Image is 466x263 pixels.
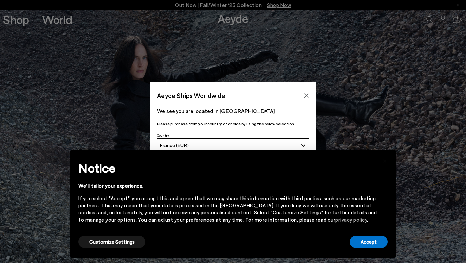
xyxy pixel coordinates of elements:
[78,182,377,189] div: We'll tailor your experience.
[377,152,393,168] button: Close this notice
[157,120,309,127] p: Please purchase from your country of choice by using the below selection:
[78,195,377,223] div: If you select "Accept", you accept this and agree that we may share this information with third p...
[350,236,388,248] button: Accept
[383,155,387,165] span: ×
[160,142,189,148] span: France (EUR)
[335,217,367,223] a: privacy policy
[78,236,145,248] button: Customize Settings
[78,159,377,177] h2: Notice
[157,107,309,115] p: We see you are located in [GEOGRAPHIC_DATA]
[157,133,169,137] span: Country
[157,90,225,101] span: Aeyde Ships Worldwide
[301,91,311,101] button: Close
